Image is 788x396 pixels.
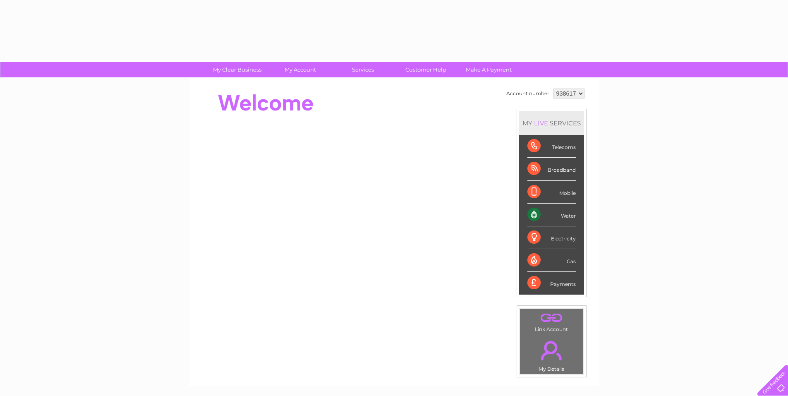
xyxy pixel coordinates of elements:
div: Payments [527,272,576,294]
div: Gas [527,249,576,272]
div: Electricity [527,226,576,249]
div: Water [527,204,576,226]
a: My Clear Business [203,62,271,77]
div: Mobile [527,181,576,204]
a: Customer Help [392,62,460,77]
div: Broadband [527,158,576,180]
a: . [522,311,581,325]
a: Make A Payment [455,62,523,77]
a: Services [329,62,397,77]
td: Link Account [520,308,584,334]
td: My Details [520,334,584,374]
div: LIVE [532,119,550,127]
a: My Account [266,62,334,77]
td: Account number [504,86,551,101]
div: MY SERVICES [519,111,584,135]
div: Telecoms [527,135,576,158]
a: . [522,336,581,365]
